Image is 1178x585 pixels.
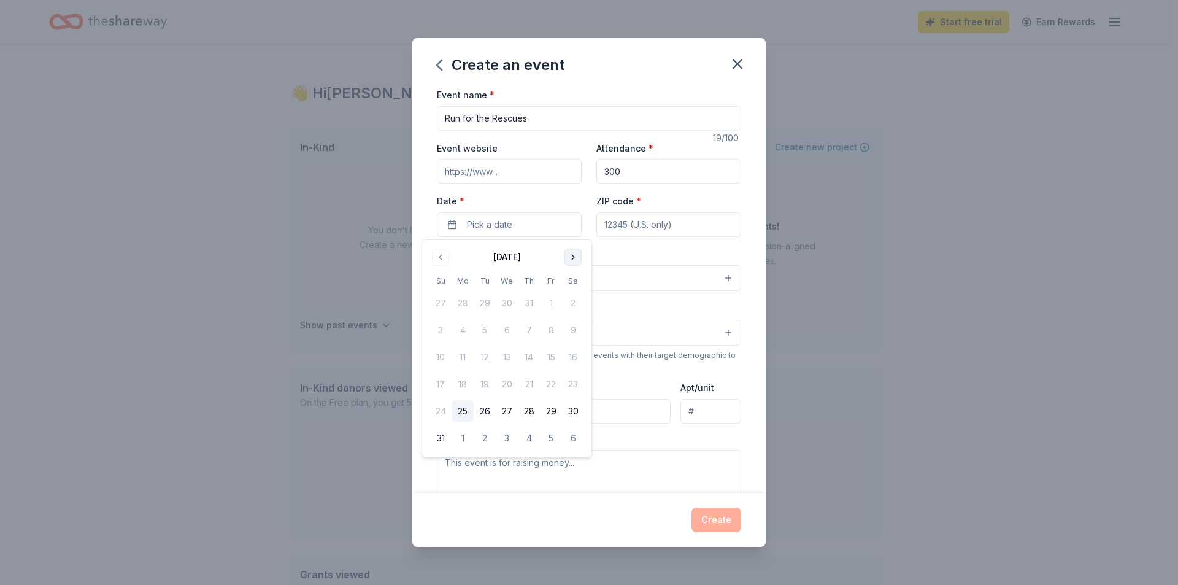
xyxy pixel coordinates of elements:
div: [DATE] [493,250,521,265]
th: Thursday [518,274,540,287]
div: Create an event [437,55,564,75]
button: Go to next month [564,249,582,266]
button: 1 [452,427,474,449]
label: ZIP code [596,195,641,207]
button: 31 [429,427,452,449]
div: 19 /100 [713,131,741,145]
button: Go to previous month [432,249,449,266]
button: 27 [496,400,518,422]
th: Monday [452,274,474,287]
input: # [680,399,741,424]
button: 5 [540,427,562,449]
button: 30 [562,400,584,422]
label: Attendance [596,142,653,155]
label: Apt/unit [680,382,714,394]
button: 2 [474,427,496,449]
button: 6 [562,427,584,449]
th: Tuesday [474,274,496,287]
label: Event website [437,142,498,155]
button: Pick a date [437,212,582,237]
input: Spring Fundraiser [437,106,741,131]
input: https://www... [437,159,582,184]
th: Wednesday [496,274,518,287]
button: 28 [518,400,540,422]
button: 25 [452,400,474,422]
th: Saturday [562,274,584,287]
th: Friday [540,274,562,287]
button: 3 [496,427,518,449]
span: Pick a date [467,217,512,232]
button: 26 [474,400,496,422]
button: 4 [518,427,540,449]
input: 12345 (U.S. only) [596,212,741,237]
label: Event name [437,89,495,101]
button: 29 [540,400,562,422]
input: 20 [596,159,741,184]
th: Sunday [429,274,452,287]
label: Date [437,195,582,207]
